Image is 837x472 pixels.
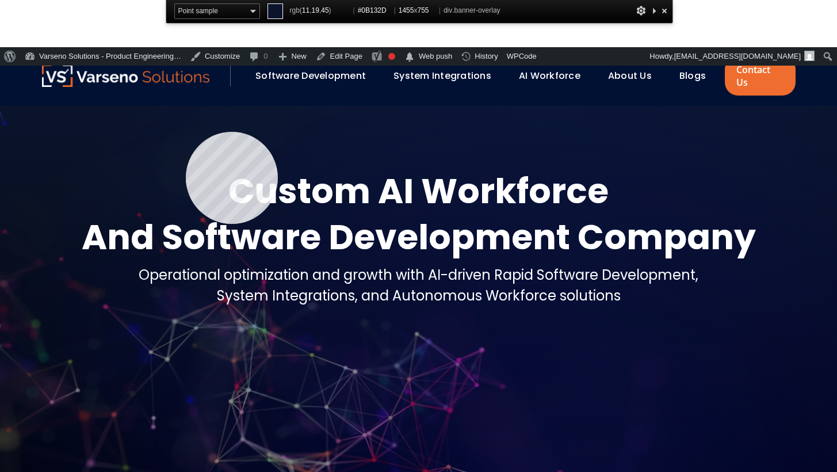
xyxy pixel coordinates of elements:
[353,6,355,14] span: |
[186,47,244,66] a: Customize
[302,6,309,14] span: 11
[394,6,396,14] span: |
[417,6,429,14] span: 755
[452,6,500,14] span: .banner-overlay
[42,64,210,87] img: Varseno Solutions – Product Engineering & IT Services
[608,69,652,82] a: About Us
[725,56,795,96] a: Contact Us
[659,3,670,18] div: Close and Stop Picking
[388,66,507,86] div: System Integrations
[404,49,415,65] span: 
[358,3,391,18] span: #0B132D
[20,47,186,66] a: Varseno Solutions - Product Engineering…
[82,168,756,214] div: Custom AI Workforce
[444,3,500,18] span: div
[250,66,382,86] div: Software Development
[679,69,706,82] a: Blogs
[602,66,668,86] div: About Us
[400,47,457,66] a: Go to web push dashboard
[674,66,722,86] div: Blogs
[388,53,395,60] div: Needs improvement
[311,47,367,66] a: Edit Page
[139,286,698,306] div: System Integrations, and Autonomous Workforce solutions
[636,3,647,18] div: Options
[263,47,267,66] span: 0
[513,66,597,86] div: AI Workforce
[503,47,541,66] a: WPCode
[439,6,441,14] span: |
[399,3,436,18] span: x
[255,69,366,82] a: Software Development
[674,52,801,60] span: [EMAIL_ADDRESS][DOMAIN_NAME]
[393,69,491,82] a: System Integrations
[519,69,580,82] a: AI Workforce
[399,6,414,14] span: 1455
[82,214,756,260] div: And Software Development Company
[290,3,350,18] span: rgb( , , )
[645,47,819,66] a: Howdy,
[321,6,328,14] span: 45
[312,6,319,14] span: 19
[292,47,307,66] span: New
[139,265,698,286] div: Operational optimization and growth with AI-driven Rapid Software Development,
[419,47,452,66] span: Web push
[457,47,502,66] a: History
[649,3,659,18] div: Collapse This Panel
